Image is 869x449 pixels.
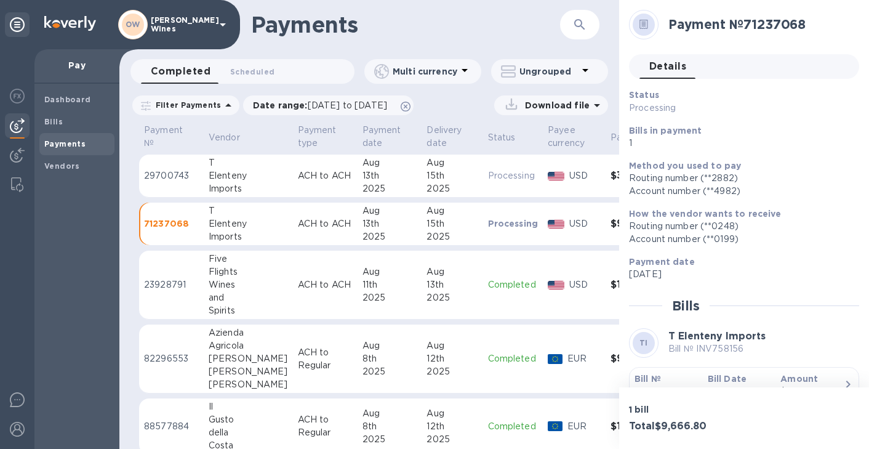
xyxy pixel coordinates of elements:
b: Vendors [44,161,80,171]
div: and [209,291,288,304]
span: Status [488,131,532,144]
b: How the vendor wants to receive [629,209,782,219]
div: Routing number (**2882) [629,172,849,185]
div: 13th [362,169,417,182]
img: USD [548,172,564,180]
b: OW [126,20,140,29]
p: [DATE] [708,385,771,398]
div: Elenteny [209,169,288,182]
p: 82296553 [144,352,199,365]
div: Spirits [209,304,288,317]
div: Aug [426,407,478,420]
p: Multi currency [393,65,457,78]
p: ACH to Regular [298,413,353,439]
div: 2025 [362,291,417,304]
div: Account number (**0199) [629,233,849,246]
div: Aug [426,265,478,278]
div: Azienda [209,326,288,339]
p: Bill № INV758156 [668,342,766,355]
b: Bill Date [708,374,747,384]
b: Bill № [635,374,661,384]
div: Aug [362,156,417,169]
img: USD [548,220,564,229]
b: Status [629,90,659,100]
p: Completed [488,352,539,365]
img: Foreign exchange [10,89,25,103]
div: Aug [426,339,478,352]
div: Agricola [209,339,288,352]
div: 11th [362,278,417,291]
p: Processing [488,217,539,230]
span: Vendor [209,131,256,144]
span: [DATE] to [DATE] [308,100,387,110]
div: 8th [362,352,417,365]
p: ACH to ACH [298,169,353,182]
div: Aug [426,204,478,217]
div: [PERSON_NAME] [209,352,288,365]
b: Bills in payment [629,126,702,136]
span: Payee currency [548,124,601,150]
p: Ungrouped [519,65,578,78]
span: Completed [151,63,210,80]
span: Payment date [362,124,417,150]
div: 2025 [362,182,417,195]
div: 15th [426,217,478,230]
h3: Total $9,666.80 [629,421,739,432]
b: Payments [44,139,86,148]
b: Bills [44,117,63,126]
div: T [209,204,288,217]
p: Download file [520,99,590,111]
div: Aug [362,339,417,352]
div: Imports [209,230,288,243]
h3: $3,072.11 [611,170,666,182]
p: [DATE] [629,268,849,281]
b: Amount [780,374,818,384]
div: Aug [426,156,478,169]
p: Vendor [209,131,240,144]
h2: Bills [672,298,700,313]
div: Imports [209,182,288,195]
div: [PERSON_NAME] [209,365,288,378]
span: Details [649,58,686,75]
p: Filter Payments [151,100,221,110]
div: Routing number (**0248) [629,220,849,233]
p: Date range : [253,99,393,111]
p: Payee currency [548,124,585,150]
div: 15th [426,169,478,182]
p: ACH to ACH [298,217,353,230]
h3: $9,459.46 [611,353,666,365]
div: Gusto [209,413,288,426]
div: $9,666.80 [780,385,844,398]
div: Aug [362,265,417,278]
h2: Payment № 71237068 [668,17,849,32]
h3: $9,666.80 [611,218,666,230]
p: Processing [629,102,776,115]
p: Completed [488,278,539,291]
p: Payment type [298,124,337,150]
div: 2025 [426,365,478,378]
div: 2025 [362,365,417,378]
div: 13th [362,217,417,230]
div: 2025 [426,291,478,304]
p: 1 [629,137,849,150]
b: TI [639,338,648,347]
div: T [209,156,288,169]
p: Processing [488,169,539,182]
div: Date range:[DATE] to [DATE] [243,95,414,115]
div: della [209,426,288,439]
b: T Elenteny Imports [668,330,766,342]
p: ACH to ACH [298,278,353,291]
div: Wines [209,278,288,291]
p: 29700743 [144,169,199,182]
b: Method you used to pay [629,161,741,171]
div: Five [209,253,288,265]
p: Payment № [144,124,183,150]
div: Elenteny [209,217,288,230]
p: USD [569,278,601,291]
span: Scheduled [230,65,274,78]
div: [PERSON_NAME] [209,378,288,391]
p: Delivery date [426,124,462,150]
div: 2025 [426,182,478,195]
img: Logo [44,16,96,31]
img: USD [548,281,564,289]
